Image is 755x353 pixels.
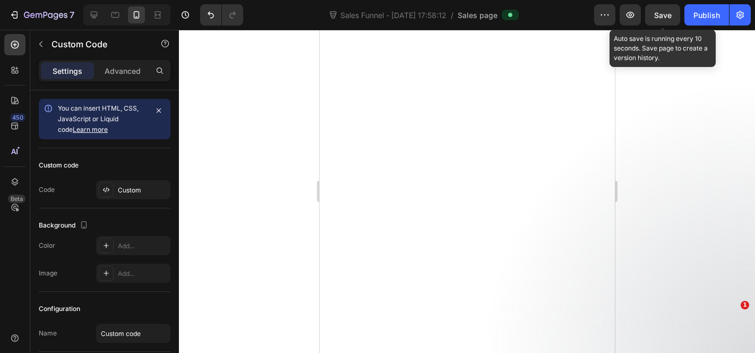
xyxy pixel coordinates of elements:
[53,65,82,77] p: Settings
[645,4,680,26] button: Save
[39,185,55,195] div: Code
[52,38,142,51] p: Custom Code
[320,30,615,353] iframe: Design area
[118,269,168,279] div: Add...
[118,241,168,251] div: Add...
[451,10,453,21] span: /
[73,125,108,133] a: Learn more
[39,329,57,338] div: Name
[105,65,141,77] p: Advanced
[693,10,720,21] div: Publish
[118,186,168,195] div: Custom
[684,4,729,26] button: Publish
[8,195,25,203] div: Beta
[719,317,744,342] iframe: Intercom live chat
[39,161,79,170] div: Custom code
[70,9,74,21] p: 7
[654,11,672,20] span: Save
[39,304,80,314] div: Configuration
[10,113,25,122] div: 450
[200,4,243,26] div: Undo/Redo
[4,4,79,26] button: 7
[39,268,57,278] div: Image
[338,10,449,21] span: Sales Funnel - [DATE] 17:58:12
[458,10,497,21] span: Sales page
[741,301,749,309] span: 1
[39,241,55,250] div: Color
[58,104,139,133] span: You can insert HTML, CSS, JavaScript or Liquid code
[39,218,90,233] div: Background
